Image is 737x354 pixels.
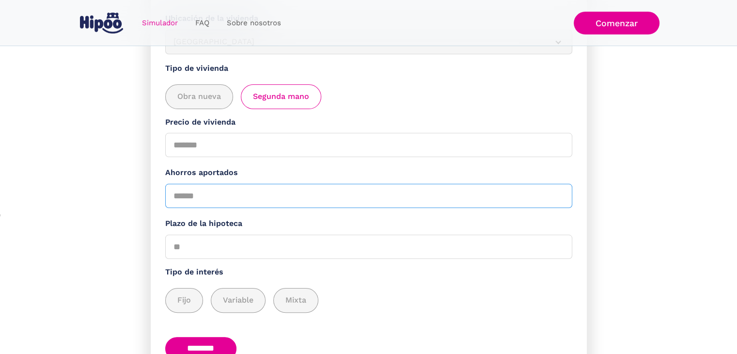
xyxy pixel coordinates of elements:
a: Sobre nosotros [218,14,290,32]
div: add_description_here [165,84,572,109]
label: Plazo de la hipoteca [165,218,572,230]
a: Comenzar [574,12,659,34]
a: Simulador [133,14,187,32]
label: Tipo de vivienda [165,63,572,75]
span: Segunda mano [253,91,309,103]
label: Tipo de interés [165,266,572,278]
span: Fijo [177,294,191,306]
span: Obra nueva [177,91,221,103]
label: Precio de vivienda [165,116,572,129]
a: home [78,9,125,37]
a: FAQ [187,14,218,32]
label: Ahorros aportados [165,167,572,179]
span: Mixta [285,294,306,306]
div: add_description_here [165,288,572,313]
span: Variable [223,294,253,306]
